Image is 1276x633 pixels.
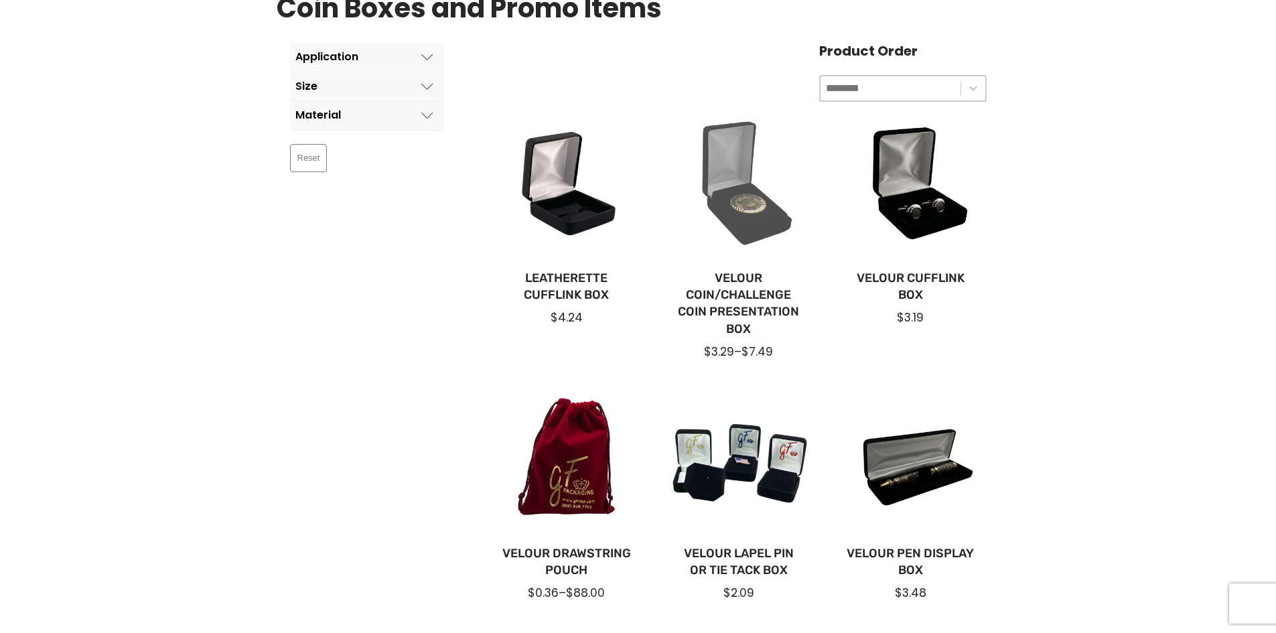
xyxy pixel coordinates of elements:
[846,309,975,326] div: $3.19
[502,309,632,326] div: $4.24
[290,144,328,172] button: Reset
[819,43,987,59] h4: Product Order
[704,344,734,360] span: $3.29
[290,72,444,101] button: Size
[741,344,773,360] span: $7.49
[846,270,975,303] a: Velour Cufflink Box
[674,270,803,338] a: Velour Coin/Challenge Coin Presentation Box
[961,76,985,100] button: Toggle List
[295,80,317,92] div: Size
[290,43,444,72] button: Application
[674,344,803,360] div: –
[674,545,803,579] a: Velour Lapel Pin or Tie Tack Box
[674,585,803,601] div: $2.09
[295,109,341,121] div: Material
[290,101,444,130] button: Material
[295,51,358,63] div: Application
[846,545,975,579] a: Velour Pen Display Box
[846,585,975,601] div: $3.48
[528,585,559,601] span: $0.36
[502,270,632,303] a: Leatherette Cufflink Box
[566,585,605,601] span: $88.00
[502,585,632,601] div: –
[502,545,632,579] a: Velour Drawstring Pouch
